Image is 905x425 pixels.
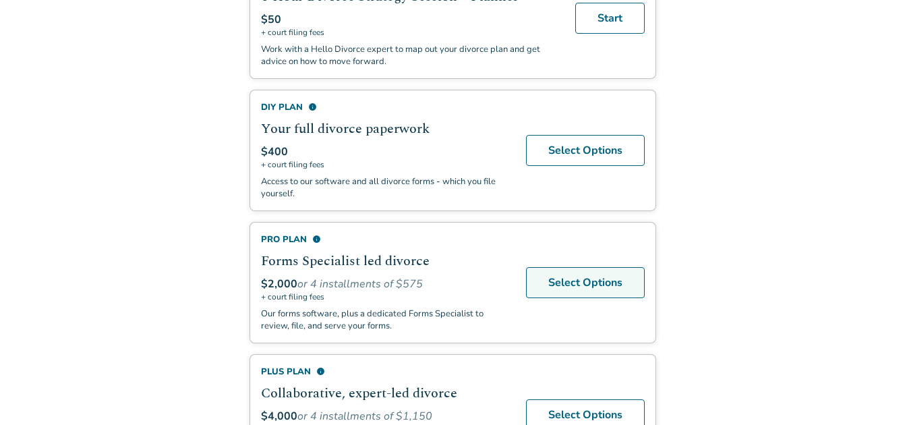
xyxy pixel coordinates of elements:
span: info [308,103,317,111]
span: $4,000 [261,409,297,424]
a: Select Options [526,267,645,298]
div: Pro Plan [261,233,510,246]
p: Our forms software, plus a dedicated Forms Specialist to review, file, and serve your forms. [261,308,510,332]
div: or 4 installments of $1,150 [261,409,510,424]
span: $400 [261,144,288,159]
iframe: Chat Widget [838,360,905,425]
a: Select Options [526,135,645,166]
p: Access to our software and all divorce forms - which you file yourself. [261,175,510,200]
div: Plus Plan [261,366,510,378]
h2: Your full divorce paperwork [261,119,510,139]
h2: Collaborative, expert-led divorce [261,383,510,403]
span: + court filing fees [261,291,510,302]
span: info [316,367,325,376]
div: or 4 installments of $575 [261,277,510,291]
p: Work with a Hello Divorce expert to map out your divorce plan and get advice on how to move forward. [261,43,559,67]
h2: Forms Specialist led divorce [261,251,510,271]
span: $2,000 [261,277,297,291]
span: $50 [261,12,281,27]
span: + court filing fees [261,159,510,170]
span: info [312,235,321,244]
a: Start [575,3,645,34]
div: DIY Plan [261,101,510,113]
span: + court filing fees [261,27,559,38]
